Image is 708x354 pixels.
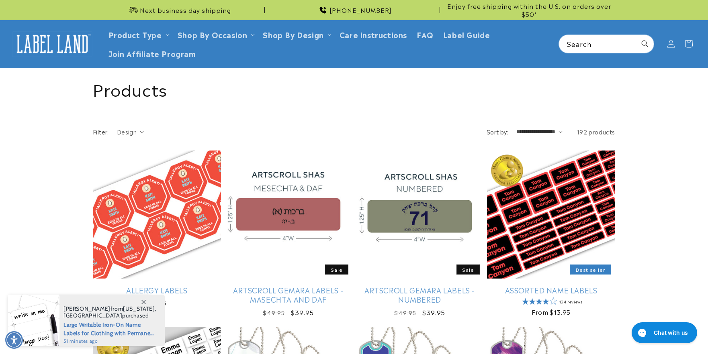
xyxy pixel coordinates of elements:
span: Design [117,128,137,136]
span: [PHONE_NUMBER] [329,6,392,14]
a: Care instructions [335,25,412,44]
summary: Product Type [104,25,173,44]
a: Join Affiliate Program [104,44,201,63]
span: FAQ [417,30,434,39]
span: Join Affiliate Program [108,49,196,58]
span: from , purchased [63,305,156,319]
span: Large Writable Iron-On Name Labels for Clothing with Permanent Laundry Marker [63,319,156,338]
a: FAQ [412,25,438,44]
button: Search [636,35,654,53]
span: 192 products [577,128,615,136]
span: Care instructions [340,30,407,39]
span: 51 minutes ago [63,338,156,345]
a: Assorted Name Labels [487,285,615,295]
span: Next business day shipping [140,6,231,14]
a: Allergy Labels [93,285,221,295]
a: Artscroll Gemara Labels - Numbered [356,285,484,304]
img: Label Land [12,31,92,56]
summary: Design (0 selected) [117,128,144,136]
div: Accessibility Menu [5,331,23,349]
a: Artscroll Gemara Labels - Masechta and Daf [224,285,352,304]
a: Product Type [108,29,162,40]
span: [US_STATE] [123,305,155,312]
summary: Shop By Design [258,25,334,44]
a: Label Land [9,28,96,59]
span: [GEOGRAPHIC_DATA] [63,312,122,319]
label: Sort by: [487,128,508,136]
span: Label Guide [443,30,490,39]
span: Shop By Occasion [178,30,248,39]
iframe: Gorgias live chat messenger [628,319,700,346]
span: [PERSON_NAME] [63,305,110,312]
h1: Products [93,78,615,99]
a: Label Guide [438,25,495,44]
h2: Filter: [93,128,109,136]
summary: Shop By Occasion [173,25,258,44]
span: Enjoy free shipping within the U.S. on orders over $50* [443,2,615,18]
a: Shop By Design [263,29,323,40]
